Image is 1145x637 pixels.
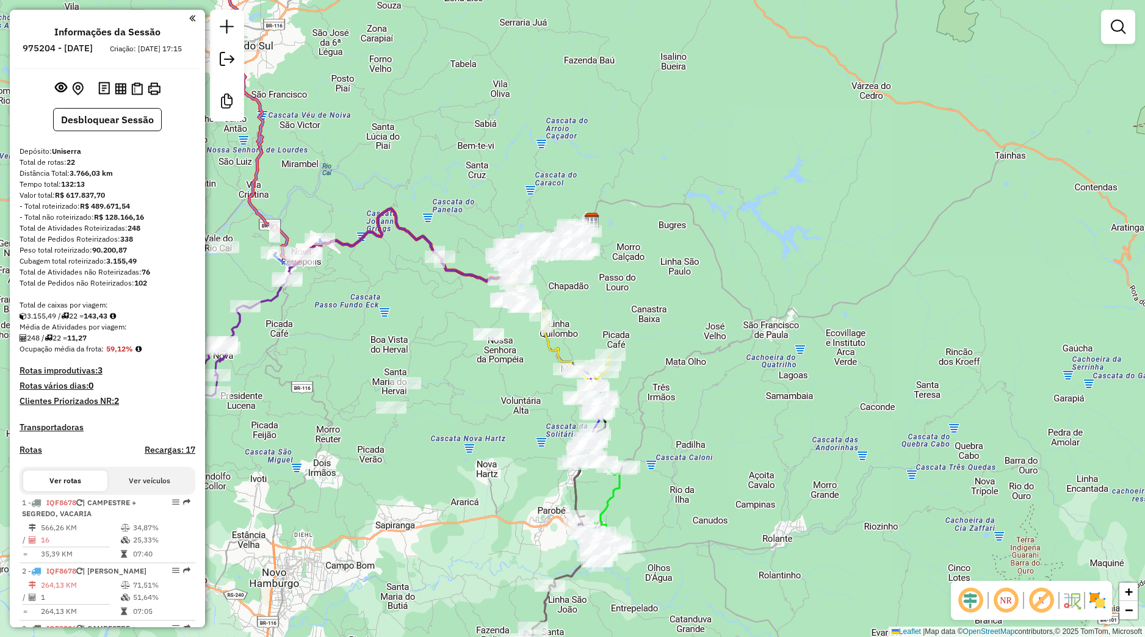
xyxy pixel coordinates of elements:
[506,285,536,297] div: Atividade não roteirizada - BAR E ARMAZEM OZORIO
[510,298,540,311] div: Atividade não roteirizada - MERCADO DOMCHELO
[963,627,1015,636] a: OpenStreetMap
[500,294,531,306] div: Atividade não roteirizada - SUPERMERCADO BROMBATTI LTDA
[106,344,133,353] strong: 59,12%
[568,444,598,456] div: Atividade não roteirizada - DARCI DE OLIVEIRA MI
[145,80,163,98] button: Imprimir Rotas
[183,567,190,574] em: Rota exportada
[23,43,93,54] h6: 975204 - [DATE]
[22,591,28,603] td: /
[20,334,27,342] i: Total de Atividades
[1125,602,1133,617] span: −
[20,168,195,179] div: Distância Total:
[507,297,537,309] div: Atividade não roteirizada - GUINCHOS WALLENTINI
[20,278,195,289] div: Total de Pedidos não Roteirizados:
[52,79,70,98] button: Exibir sessão original
[121,524,130,531] i: % de utilização do peso
[571,225,602,237] div: Atividade não roteirizada - OSMEIA MIAN
[40,522,120,534] td: 566,26 KM
[172,624,179,632] em: Opções
[40,579,120,591] td: 264,13 KM
[45,334,52,342] i: Total de rotas
[530,245,560,257] div: Atividade não roteirizada - MERCADO SANTA MARTA
[493,239,524,251] div: Atividade não roteirizada - RAMA FILHO
[29,594,36,601] i: Total de Atividades
[1125,584,1133,599] span: +
[20,311,195,322] div: 3.155,49 / 22 =
[20,267,195,278] div: Total de Atividades não Roteirizadas:
[564,224,594,236] div: Atividade não roteirizada - ELISANGELA DOS SANTO
[29,524,36,531] i: Distância Total
[132,534,190,546] td: 25,33%
[582,408,612,420] div: Atividade não roteirizada - MERCADO TRENTIN
[568,528,598,540] div: Atividade não roteirizada - CERTO ATACADO FRANK
[499,278,530,290] div: Atividade não roteirizada - BAR E LANHERIA 3 PIN
[20,179,195,190] div: Tempo total:
[96,79,112,98] button: Logs desbloquear sessão
[889,627,1145,637] div: Map data © contributors,© 2025 TomTom, Microsoft
[508,301,538,313] div: Atividade não roteirizada - MERCADO E ACOUGUE GA
[40,548,120,560] td: 35,39 KM
[20,312,27,320] i: Cubagem total roteirizado
[1062,591,1082,610] img: Fluxo de ruas
[956,586,985,615] span: Ocultar deslocamento
[991,586,1020,615] span: Ocultar NR
[20,445,42,455] h4: Rotas
[473,328,504,340] div: Atividade não roteirizada - RICARDO DAMBROS ME
[135,345,142,353] em: Média calculada utilizando a maior ocupação (%Peso ou %Cubagem) de cada rota da sessão. Rotas cro...
[53,108,162,131] button: Desbloquear Sessão
[121,608,127,615] i: Tempo total em rota
[29,581,36,589] i: Distância Total
[209,241,239,253] div: Atividade não roteirizada - VINICIUS LUDKE
[121,550,127,558] i: Tempo total em rota
[20,190,195,201] div: Valor total:
[172,567,179,574] em: Opções
[496,292,526,304] div: Atividade não roteirizada - OLHA ELA CONVENIENCI
[84,311,107,320] strong: 143,43
[172,498,179,506] em: Opções
[490,293,521,305] div: Atividade não roteirizada - MINIMERC. LOVATO- SC
[61,179,85,189] strong: 132:13
[106,256,137,265] strong: 3.155,49
[215,89,239,117] a: Criar modelo
[121,594,130,601] i: % de utilização da cubagem
[552,239,583,251] div: Atividade não roteirizada - MERCADO BROMBATTI
[54,26,161,38] h4: Informações da Sessão
[105,43,187,54] div: Criação: [DATE] 17:15
[134,278,147,287] strong: 102
[1106,15,1130,39] a: Exibir filtros
[215,15,239,42] a: Nova sessão e pesquisa
[132,605,190,617] td: 07:05
[145,445,195,455] h4: Recargas: 17
[20,223,195,234] div: Total de Atividades Roteirizadas:
[20,201,195,212] div: - Total roteirizado:
[98,365,103,376] strong: 3
[584,212,600,228] img: Uniserra
[23,470,107,491] button: Ver rotas
[189,11,195,25] a: Clique aqui para minimizar o painel
[52,146,81,156] strong: Uniserra
[121,536,130,544] i: % de utilização da cubagem
[20,212,195,223] div: - Total não roteirizado:
[494,259,524,271] div: Atividade não roteirizada - FRUTI-FRANGO
[491,249,521,261] div: Atividade não roteirizada - MERCADO PONTO CERTO
[120,234,133,243] strong: 338
[530,248,561,261] div: Atividade não roteirizada - COMERCIAL JONATAS LTDA
[511,300,541,312] div: Atividade não roteirizada - MINI MERCADO NAPOLIT
[46,498,76,507] span: IQF8678
[20,333,195,344] div: 248 / 22 =
[114,395,119,406] strong: 2
[588,526,604,542] img: Taquara
[94,212,144,221] strong: R$ 128.166,16
[22,534,28,546] td: /
[22,566,146,575] span: 2 -
[1088,591,1107,610] img: Exibir/Ocultar setores
[20,256,195,267] div: Cubagem total roteirizado:
[132,591,190,603] td: 51,64%
[22,605,28,617] td: =
[132,522,190,534] td: 34,87%
[497,293,528,305] div: Atividade não roteirizada - RAFAEL LIMA DE OLIVE
[391,377,421,389] div: Atividade não roteirizada - POSTO CALCADAO
[22,498,136,518] span: 1 -
[20,422,195,433] h4: Transportadoras
[183,624,190,632] em: Rota exportada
